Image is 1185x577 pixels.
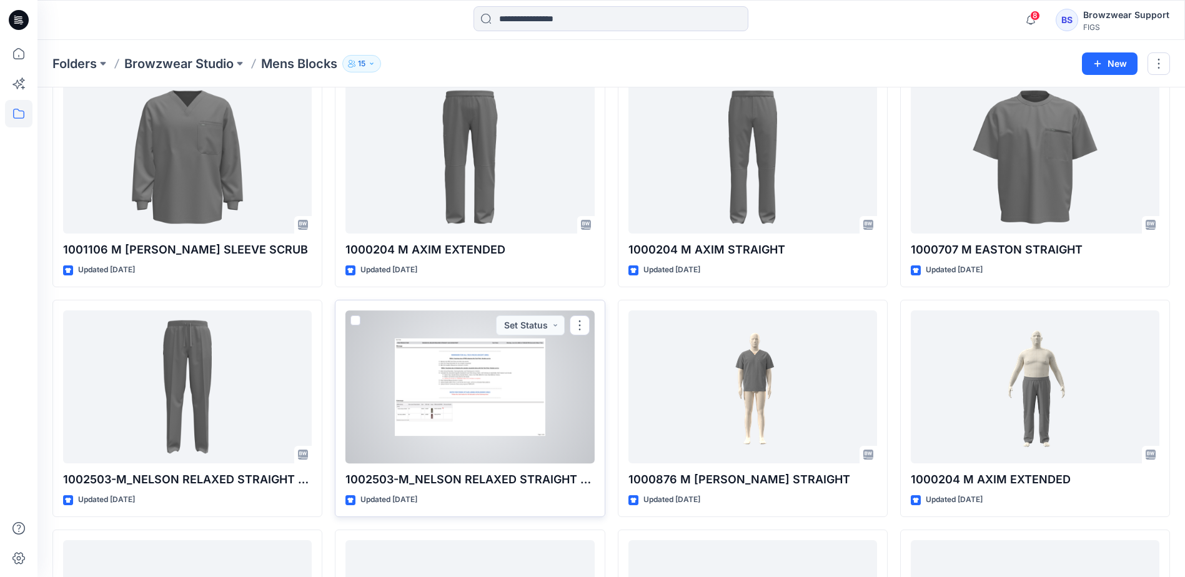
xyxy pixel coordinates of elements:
[342,55,381,72] button: 15
[628,471,877,488] p: 1000876 M [PERSON_NAME] STRAIGHT
[1083,7,1169,22] div: Browzwear Support
[926,493,983,506] p: Updated [DATE]
[643,264,700,277] p: Updated [DATE]
[628,81,877,234] a: 1000204 M AXIM STRAIGHT
[1083,22,1169,32] div: FIGS
[643,493,700,506] p: Updated [DATE]
[345,471,594,488] p: 1002503-M_NELSON RELAXED STRAIGHT LEG SCRUB PANT
[1082,52,1138,75] button: New
[911,81,1159,234] a: 1000707 M EASTON STRAIGHT
[78,264,135,277] p: Updated [DATE]
[345,241,594,259] p: 1000204 M AXIM EXTENDED
[63,471,312,488] p: 1002503-M_NELSON RELAXED STRAIGHT LEG SCRUB PANT
[360,264,417,277] p: Updated [DATE]
[63,241,312,259] p: 1001106 M [PERSON_NAME] SLEEVE SCRUB
[1056,9,1078,31] div: BS
[52,55,97,72] a: Folders
[345,81,594,234] a: 1000204 M AXIM EXTENDED
[78,493,135,506] p: Updated [DATE]
[628,310,877,463] a: 1000876 M BAKER STRAIGHT
[911,241,1159,259] p: 1000707 M EASTON STRAIGHT
[261,55,337,72] p: Mens Blocks
[360,493,417,506] p: Updated [DATE]
[63,310,312,463] a: 1002503-M_NELSON RELAXED STRAIGHT LEG SCRUB PANT
[1030,11,1040,21] span: 8
[911,310,1159,463] a: 1000204 M AXIM EXTENDED
[63,81,312,234] a: 1001106 M LEON LONG SLEEVE SCRUB
[628,241,877,259] p: 1000204 M AXIM STRAIGHT
[926,264,983,277] p: Updated [DATE]
[345,310,594,463] a: 1002503-M_NELSON RELAXED STRAIGHT LEG SCRUB PANT
[124,55,234,72] a: Browzwear Studio
[358,57,365,71] p: 15
[911,471,1159,488] p: 1000204 M AXIM EXTENDED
